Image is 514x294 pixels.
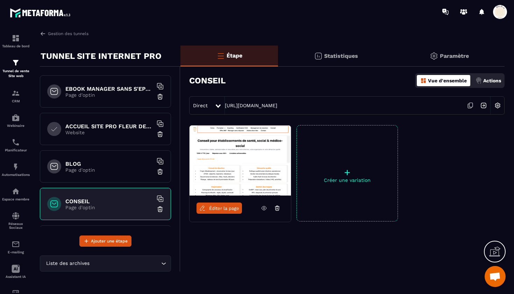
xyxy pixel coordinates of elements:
p: Planificateur [2,148,30,152]
img: formation [12,34,20,42]
button: Ajouter une étape [79,235,131,247]
a: Gestion des tunnels [40,30,88,37]
a: formationformationTunnel de vente Site web [2,53,30,84]
a: formationformationTableau de bord [2,29,30,53]
p: E-mailing [2,250,30,254]
img: trash [157,131,164,138]
p: Réseaux Sociaux [2,222,30,230]
img: formation [12,89,20,97]
p: Espace membre [2,197,30,201]
img: scheduler [12,138,20,146]
a: automationsautomationsWebinaire [2,108,30,133]
p: Website [65,130,153,135]
img: image [190,125,291,196]
p: Tableau de bord [2,44,30,48]
img: logo [10,6,73,19]
a: automationsautomationsEspace membre [2,182,30,206]
h3: CONSEIL [189,76,226,86]
a: [URL][DOMAIN_NAME] [225,103,277,108]
a: social-networksocial-networkRéseaux Sociaux [2,206,30,235]
p: CRM [2,99,30,103]
p: Page d'optin [65,92,153,98]
img: automations [12,187,20,196]
img: formation [12,59,20,67]
img: setting-w.858f3a88.svg [491,99,504,112]
img: automations [12,114,20,122]
a: automationsautomationsAutomatisations [2,157,30,182]
p: TUNNEL SITE INTERNET PRO [41,49,162,63]
p: Page d'optin [65,205,153,210]
p: Créer une variation [297,177,398,183]
p: Vue d'ensemble [428,78,467,83]
img: arrow-next.bcc2205e.svg [477,99,490,112]
img: actions.d6e523a2.png [476,77,482,84]
p: Assistant IA [2,275,30,279]
a: schedulerschedulerPlanificateur [2,133,30,157]
img: bars-o.4a397970.svg [216,52,225,60]
img: email [12,240,20,248]
img: arrow [40,30,46,37]
h6: ACCUEIL SITE PRO FLEUR DE VIE [65,123,153,130]
img: stats.20deebd0.svg [314,52,322,60]
p: Automatisations [2,173,30,177]
span: Liste des archives [44,260,91,267]
h6: CONSEIL [65,198,153,205]
img: setting-gr.5f69749f.svg [430,52,438,60]
a: Assistant IA [2,259,30,284]
img: dashboard-orange.40269519.svg [420,77,427,84]
span: Ajouter une étape [91,238,128,245]
div: Search for option [40,255,171,272]
p: Webinaire [2,124,30,128]
p: Tunnel de vente Site web [2,69,30,78]
img: trash [157,168,164,175]
p: Actions [483,78,501,83]
a: Éditer la page [197,203,242,214]
h6: BLOG [65,160,153,167]
img: trash [157,93,164,100]
p: Étape [227,52,242,59]
p: Statistiques [324,53,358,59]
span: Éditer la page [209,206,239,211]
input: Search for option [91,260,159,267]
p: Page d'optin [65,167,153,173]
p: + [297,167,398,177]
p: Paramètre [440,53,469,59]
h6: EBOOK MANAGER SANS S'EPUISER OFFERT [65,86,153,92]
img: social-network [12,212,20,220]
a: emailemailE-mailing [2,235,30,259]
div: Ouvrir le chat [485,266,506,287]
span: Direct [193,103,208,108]
a: formationformationCRM [2,84,30,108]
img: trash [157,206,164,213]
img: automations [12,163,20,171]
